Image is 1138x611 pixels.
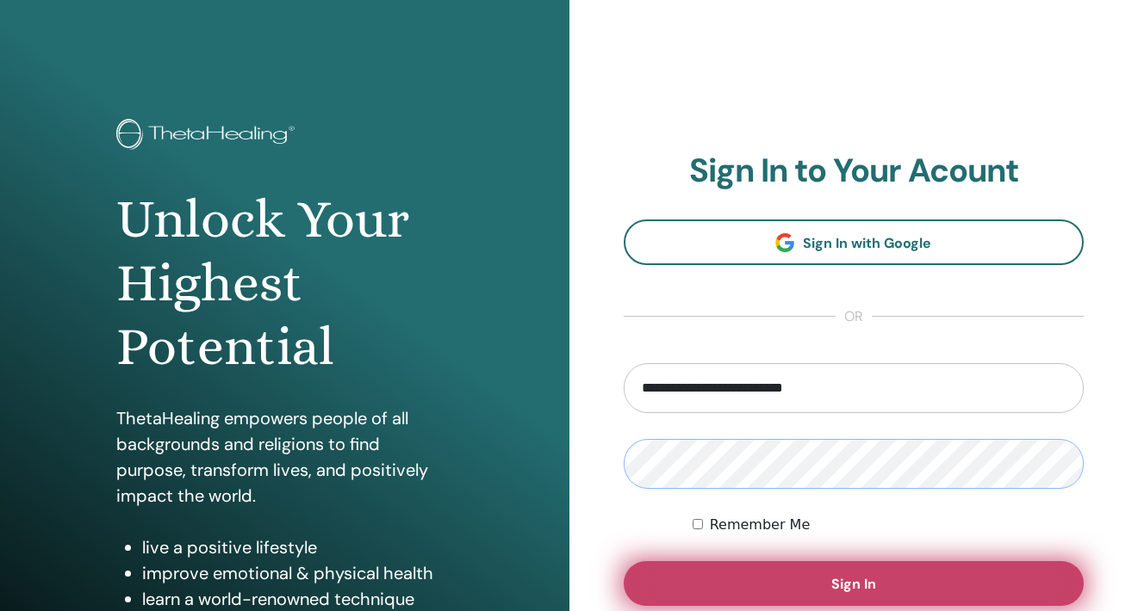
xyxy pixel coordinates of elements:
div: Keep me authenticated indefinitely or until I manually logout [693,515,1084,535]
h2: Sign In to Your Acount [624,151,1085,191]
a: Sign In with Google [624,219,1085,265]
h1: Unlock Your Highest Potential [116,188,452,380]
span: or [836,306,872,327]
span: Sign In with Google [803,234,931,252]
li: live a positive lifestyle [142,534,452,560]
li: improve emotional & physical health [142,560,452,586]
label: Remember Me [710,515,811,535]
button: Sign In [624,561,1085,606]
span: Sign In [831,575,876,593]
p: ThetaHealing empowers people of all backgrounds and religions to find purpose, transform lives, a... [116,405,452,509]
